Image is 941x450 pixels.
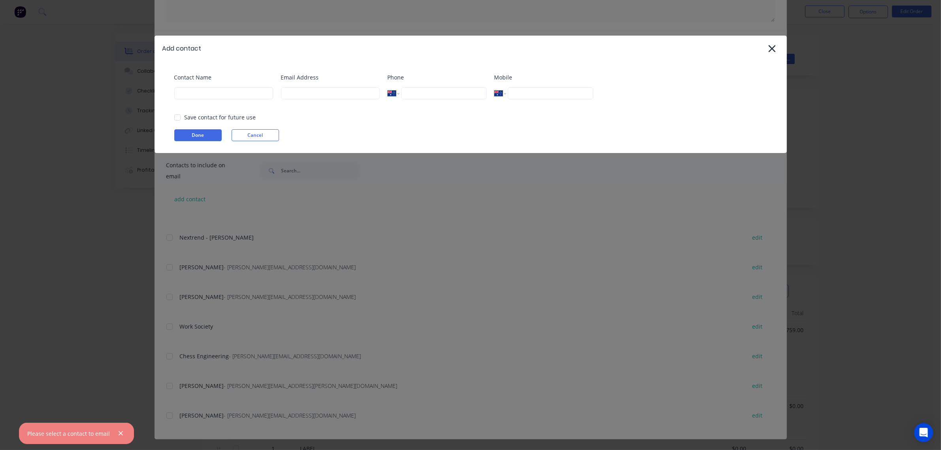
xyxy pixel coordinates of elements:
[281,73,380,81] label: Email Address
[388,73,487,81] label: Phone
[174,73,273,81] label: Contact Name
[185,113,256,121] div: Save contact for future use
[27,429,110,438] div: Please select a contact to email
[162,44,202,53] div: Add contact
[914,423,933,442] div: Open Intercom Messenger
[494,73,593,81] label: Mobile
[232,129,279,141] button: Cancel
[174,129,222,141] button: Done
